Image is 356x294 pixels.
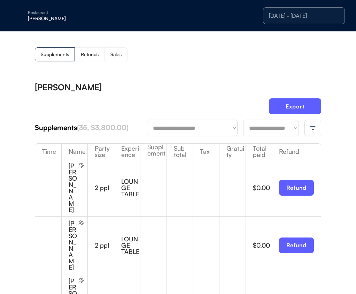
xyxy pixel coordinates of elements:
[193,148,219,154] div: Tax
[121,178,140,197] div: LOUNGE TABLE
[28,16,116,21] div: [PERSON_NAME]
[28,10,116,15] div: Restaurant
[110,52,122,57] div: Sales
[272,148,321,154] div: Refund
[69,220,77,270] div: [PERSON_NAME]
[253,242,272,248] div: $0.00
[114,145,140,158] div: Experience
[41,52,69,57] div: Supplements
[140,144,167,163] div: Supplements
[279,238,314,253] button: Refund
[246,145,272,158] div: Total paid
[269,98,321,114] button: Export
[14,10,25,21] img: yH5BAEAAAAALAAAAAABAAEAAAIBRAA7
[269,13,339,18] div: [DATE] - [DATE]
[95,184,114,191] div: 2 ppl
[35,148,61,154] div: Time
[167,145,193,158] div: Sub total
[77,123,129,132] font: (35, $3,800.00)
[310,125,316,131] img: filter-lines.svg
[95,242,114,248] div: 2 ppl
[121,236,140,255] div: LOUNGE TABLE
[35,83,102,91] div: [PERSON_NAME]
[81,52,99,57] div: Refunds
[78,220,84,226] img: users-edit.svg
[253,184,272,191] div: $0.00
[219,145,246,158] div: Gratuity
[35,123,147,133] div: Supplements
[69,163,77,213] div: [PERSON_NAME]
[78,163,84,168] img: users-edit.svg
[78,278,84,283] img: users-edit.svg
[62,148,88,154] div: Name
[88,145,114,158] div: Party size
[279,180,314,196] button: Refund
